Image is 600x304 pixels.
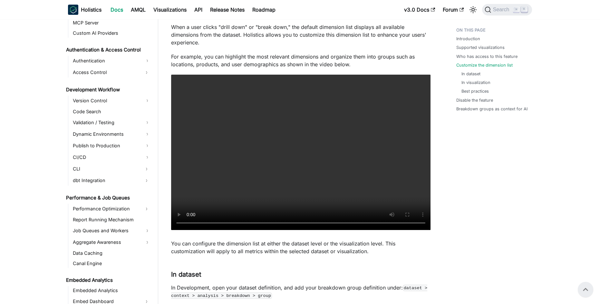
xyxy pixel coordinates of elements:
a: Dynamic Environments [71,129,152,139]
a: Custom AI Providers [71,29,152,38]
p: You can configure the dimension list at either the dataset level or the visualization level. This... [171,240,431,255]
a: Data Caching [71,249,152,258]
a: Access Control [71,67,141,78]
a: Code Search [71,107,152,116]
a: Performance Optimization [71,204,141,214]
a: Publish to Production [71,141,152,151]
a: Authentication [71,56,152,66]
a: Docs [107,5,127,15]
a: HolisticsHolistics [68,5,102,15]
a: API [190,5,206,15]
a: Development Workflow [64,85,152,94]
a: Release Notes [206,5,248,15]
a: Report Running Mechanism [71,215,152,224]
b: Holistics [81,6,102,14]
a: dbt Integration [71,175,141,186]
button: Scroll back to top [578,282,593,297]
a: Roadmap [248,5,279,15]
a: AMQL [127,5,150,15]
p: In Development, open your dataset definition, and add your breakdown group definition under: [171,284,431,299]
button: Expand sidebar category 'dbt Integration' [141,175,152,186]
a: Embedded Analytics [64,276,152,285]
a: Customize the dimension list [456,62,513,68]
a: In visualization [461,79,490,86]
span: Search [491,7,513,13]
a: Aggregate Awareness [71,237,152,247]
a: Canal Engine [71,259,152,268]
a: Authentication & Access Control [64,45,152,54]
kbd: K [521,6,527,12]
a: In dataset [461,71,480,77]
kbd: ⌘ [513,7,519,13]
a: Embedded Analytics [71,286,152,295]
a: v3.0 Docs [400,5,439,15]
a: Job Queues and Workers [71,226,152,236]
a: CI/CD [71,152,152,162]
a: Forum [439,5,468,15]
nav: Docs sidebar [62,19,158,304]
p: When a user clicks "drill down" or "break down," the default dimension list displays all availabl... [171,23,431,46]
button: Expand sidebar category 'CLI' [141,164,152,174]
button: Expand sidebar category 'Access Control' [141,67,152,78]
a: Visualizations [150,5,190,15]
a: Disable the feature [456,97,493,103]
button: Search (Command+K) [482,4,532,15]
a: MCP Server [71,18,152,27]
img: Holistics [68,5,78,15]
video: Your browser does not support embedding video, but you can . [171,75,431,230]
button: Switch between dark and light mode (currently light mode) [468,5,478,15]
a: Who has access to this feature [456,53,518,60]
a: Validation / Testing [71,117,152,128]
a: Performance & Job Queues [64,193,152,202]
a: Best practices [461,88,489,94]
a: CLI [71,164,141,174]
a: Breakdown groups as context for AI [456,106,527,112]
h3: In dataset [171,271,431,279]
a: Introduction [456,36,480,42]
button: Expand sidebar category 'Performance Optimization' [141,204,152,214]
a: Supported visualizations [456,44,505,51]
p: For example, you can highlight the most relevant dimensions and organize them into groups such as... [171,53,431,68]
a: Version Control [71,96,152,106]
